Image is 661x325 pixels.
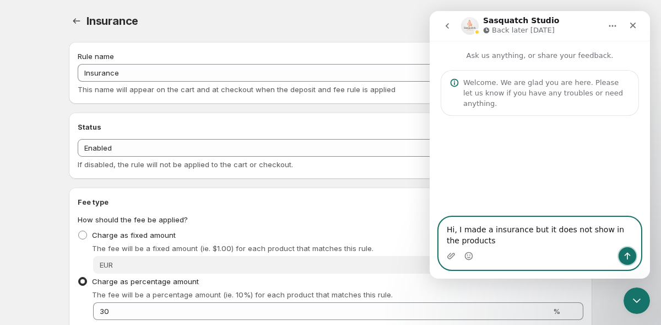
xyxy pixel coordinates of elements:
span: % [553,307,560,316]
span: Charge as fixed amount [92,231,176,239]
h2: Status [78,121,583,132]
iframe: Intercom live chat [430,11,650,279]
iframe: Intercom live chat [624,287,650,314]
span: Rule name [78,52,114,61]
span: This name will appear on the cart and at checkout when the deposit and fee rule is applied [78,85,395,94]
span: EUR [100,260,113,269]
button: Settings [69,13,84,29]
span: The fee will be a fixed amount (ie. $1.00) for each product that matches this rule. [92,244,373,253]
span: If disabled, the rule will not be applied to the cart or checkout. [78,160,293,169]
span: How should the fee be applied? [78,215,188,224]
span: Charge as percentage amount [92,277,199,286]
span: Insurance [86,14,138,28]
h2: Fee type [78,196,583,207]
p: The fee will be a percentage amount (ie. 10%) for each product that matches this rule. [92,289,583,300]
